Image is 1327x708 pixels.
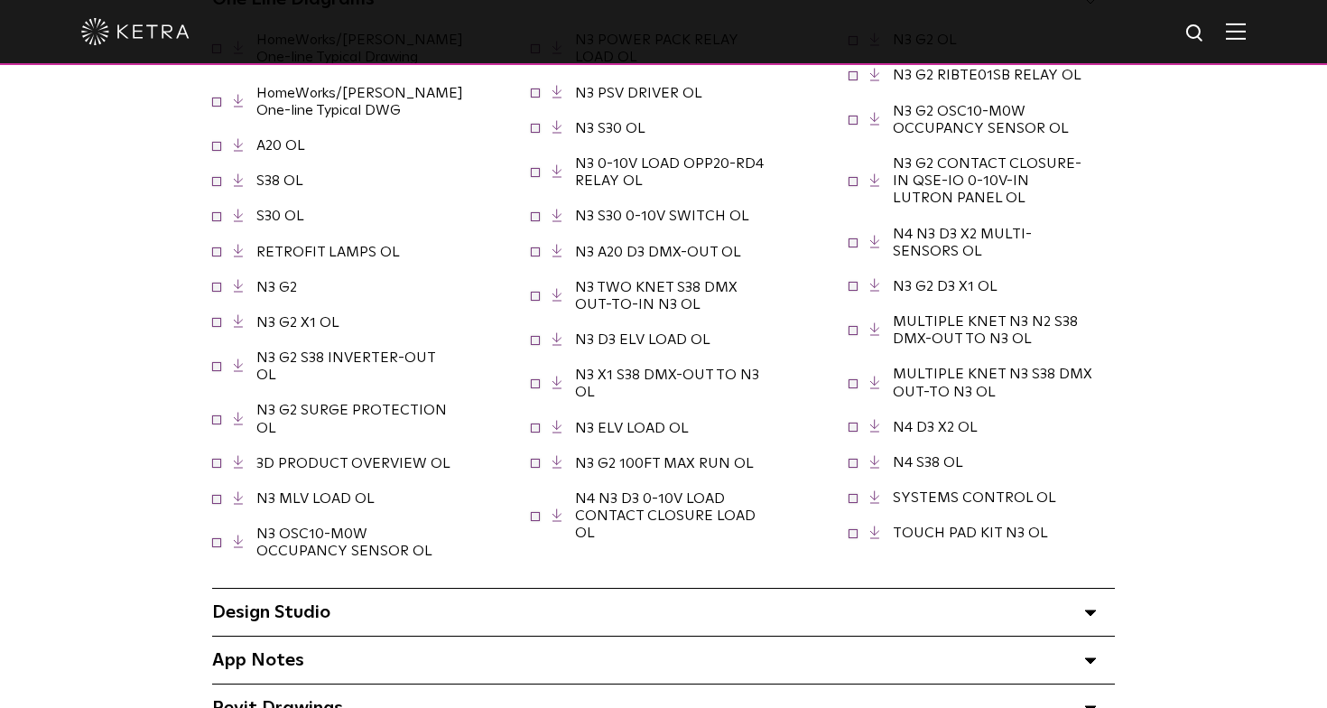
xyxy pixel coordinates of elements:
a: N3 G2 RIBTE01SB RELAY OL [893,68,1081,82]
a: N3 S30 OL [575,121,645,135]
a: N3 X1 S38 DMX-OUT TO N3 OL [575,368,759,399]
a: N3 G2 [256,280,297,294]
a: N4 N3 D3 X2 MULTI-SENSORS OL [893,227,1032,258]
a: N3 ELV LOAD OL [575,421,689,435]
a: MULTIPLE KNET N3 S38 DMX OUT-TO N3 OL [893,367,1092,398]
img: search icon [1184,23,1207,45]
a: 3D PRODUCT OVERVIEW OL [256,456,450,470]
a: A20 OL [256,138,305,153]
a: N3 MLV LOAD OL [256,491,375,506]
a: N3 G2 D3 X1 OL [893,279,998,293]
a: N3 G2 100FT MAX RUN OL [575,456,754,470]
a: N3 S30 0-10V SWITCH OL [575,209,749,223]
a: N3 0-10V LOAD OPP20-RD4 RELAY OL [575,156,764,188]
a: N4 N3 D3 0-10V LOAD CONTACT CLOSURE LOAD OL [575,491,756,540]
a: N3 D3 ELV LOAD OL [575,332,710,347]
a: S38 OL [256,173,303,188]
a: SYSTEMS CONTROL OL [893,490,1056,505]
a: HomeWorks/[PERSON_NAME] One-line Typical DWG [256,86,463,117]
a: N3 PSV DRIVER OL [575,86,702,100]
img: Hamburger%20Nav.svg [1226,23,1246,40]
a: N3 G2 X1 OL [256,315,339,330]
a: N3 A20 D3 DMX-OUT OL [575,245,741,259]
span: Design Studio [212,603,330,621]
a: RETROFIT LAMPS OL [256,245,400,259]
a: N4 S38 OL [893,455,963,470]
a: N3 G2 S38 INVERTER-OUT OL [256,350,435,382]
a: N3 G2 SURGE PROTECTION OL [256,403,447,434]
a: TOUCH PAD KIT N3 OL [893,526,1048,540]
img: ketra-logo-2019-white [81,18,190,45]
span: App Notes [212,651,304,669]
a: N3 TWO KNET S38 DMX OUT-TO-IN N3 OL [575,280,738,312]
a: N3 G2 CONTACT CLOSURE-IN QSE-IO 0-10V-IN LUTRON PANEL OL [893,156,1081,205]
a: N3 G2 OSC10-M0W OCCUPANCY SENSOR OL [893,104,1069,135]
a: N4 D3 X2 OL [893,420,978,434]
a: N3 OSC10-M0W OCCUPANCY SENSOR OL [256,526,432,558]
a: MULTIPLE KNET N3 N2 S38 DMX-OUT TO N3 OL [893,314,1078,346]
a: S30 OL [256,209,304,223]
